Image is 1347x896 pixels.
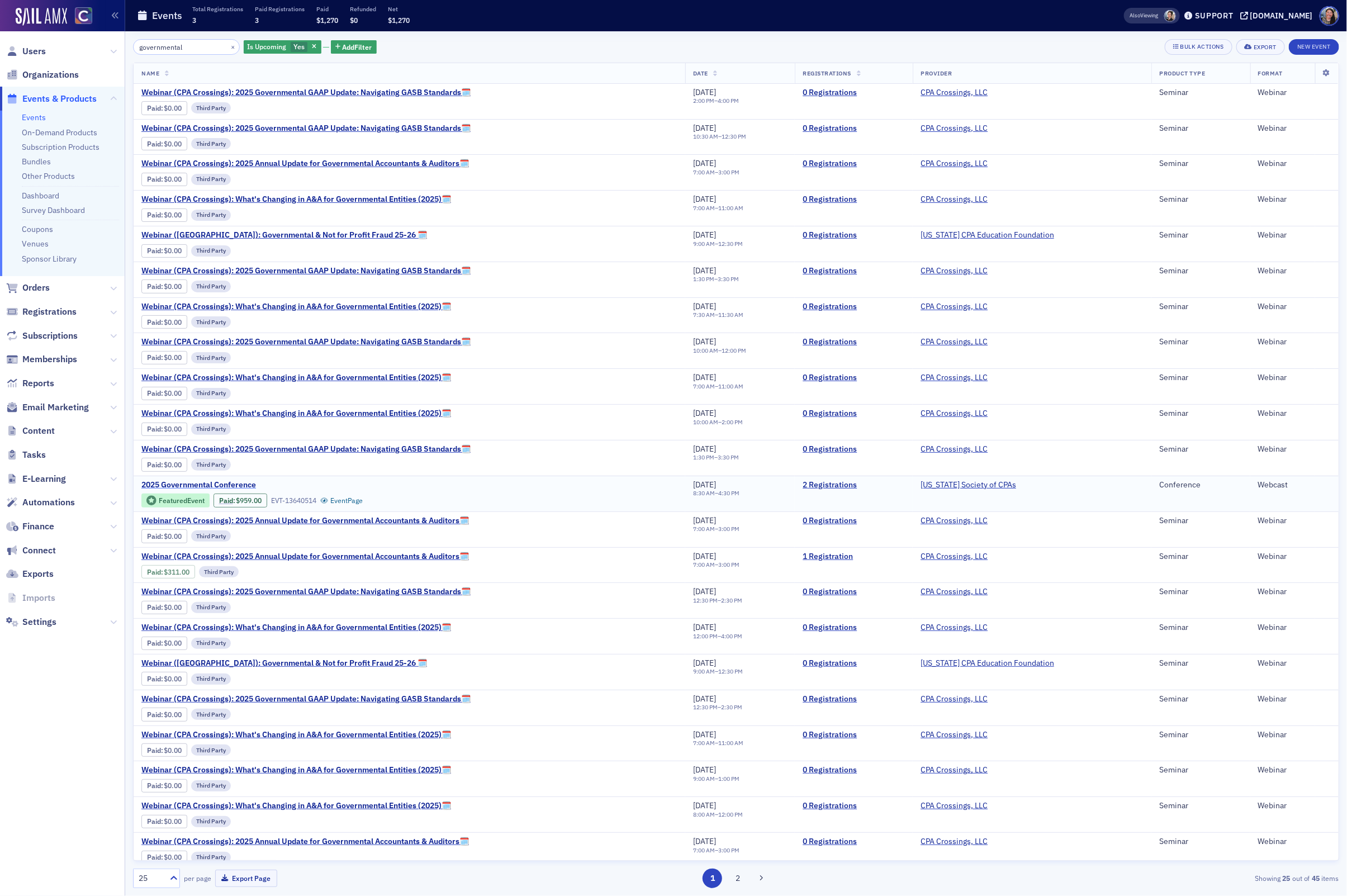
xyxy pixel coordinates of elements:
[921,302,988,312] a: CPA Crossings, LLC
[22,224,53,234] a: Coupons
[693,240,715,248] time: 9:00 AM
[141,480,329,490] span: 2025 Governmental Conference
[141,159,469,169] a: Webinar (CPA Crossings): 2025 Annual Update for Governmental Accountants & Auditors🗓️
[141,315,187,329] div: Paid: 0 - $0
[1258,195,1331,205] div: Webinar
[22,449,46,461] span: Tasks
[693,347,746,354] div: –
[1320,6,1339,26] span: Profile
[921,230,1054,240] span: California CPA Education Foundation
[6,69,79,81] a: Organizations
[693,372,716,382] span: [DATE]
[693,69,708,77] span: Date
[6,496,75,509] a: Automations
[803,124,905,134] a: 0 Registrations
[141,244,187,258] div: Paid: 0 - $0
[803,694,905,704] a: 0 Registrations
[22,191,59,201] a: Dashboard
[343,42,372,52] span: Add Filter
[141,444,471,454] a: Webinar (CPA Crossings): 2025 Governmental GAAP Update: Navigating GASB Standards🗓️
[331,40,377,54] button: AddFilter
[147,318,161,326] a: Paid
[141,230,427,240] span: Webinar (CA): Governmental & Not for Profit Fraud 25-26 🗓
[248,42,287,51] span: Is Upcoming
[6,616,56,628] a: Settings
[921,195,988,205] a: CPA Crossings, LLC
[1195,11,1234,21] div: Support
[921,409,988,419] a: CPA Crossings, LLC
[1258,69,1283,77] span: Format
[141,409,451,419] a: Webinar (CPA Crossings): What's Changing in A&A for Governmental Entities (2025)🗓️
[693,311,715,319] time: 7:30 AM
[1180,44,1224,50] div: Bulk Actions
[921,516,988,526] a: CPA Crossings, LLC
[6,401,89,414] a: Email Marketing
[141,694,471,704] span: Webinar (CPA Crossings): 2025 Governmental GAAP Update: Navigating GASB Standards🗓️
[255,16,259,25] span: 3
[22,93,97,105] span: Events & Products
[6,473,66,485] a: E-Learning
[133,39,240,55] input: Search…
[141,302,451,312] a: Webinar (CPA Crossings): What's Changing in A&A for Governmental Entities (2025)🗓️
[6,425,55,437] a: Content
[921,444,988,454] a: CPA Crossings, LLC
[147,568,161,576] a: Paid
[141,337,471,347] a: Webinar (CPA Crossings): 2025 Governmental GAAP Update: Navigating GASB Standards🗓️
[147,140,164,148] span: :
[22,544,56,557] span: Connect
[16,8,67,26] img: SailAMX
[219,496,233,505] a: Paid
[6,449,46,461] a: Tasks
[1258,266,1331,276] div: Webinar
[192,16,196,25] span: 3
[693,158,716,168] span: [DATE]
[693,275,714,283] time: 1:30 PM
[718,311,743,319] time: 11:30 AM
[164,175,182,183] span: $0.00
[921,623,988,633] a: CPA Crossings, LLC
[22,592,55,604] span: Imports
[718,275,739,283] time: 3:30 PM
[388,5,410,13] p: Net
[141,351,187,364] div: Paid: 0 - $0
[718,168,739,176] time: 3:00 PM
[693,347,718,354] time: 10:00 AM
[803,69,851,77] span: Registrations
[147,353,161,362] a: Paid
[141,266,471,276] a: Webinar (CPA Crossings): 2025 Governmental GAAP Update: Navigating GASB Standards🗓️
[1258,337,1331,347] div: Webinar
[1258,373,1331,383] div: Webinar
[141,765,451,775] a: Webinar (CPA Crossings): What's Changing in A&A for Governmental Entities (2025)🗓️
[1236,39,1285,55] button: Export
[803,230,905,240] a: 0 Registrations
[1159,373,1242,383] div: Seminar
[141,279,187,293] div: Paid: 0 - $0
[191,281,231,292] div: Third Party
[6,592,55,604] a: Imports
[147,104,161,112] a: Paid
[316,5,338,13] p: Paid
[141,587,471,597] a: Webinar (CPA Crossings): 2025 Governmental GAAP Update: Navigating GASB Standards🗓️
[693,276,739,283] div: –
[147,639,161,647] a: Paid
[921,88,988,98] a: CPA Crossings, LLC
[693,336,716,347] span: [DATE]
[803,516,905,526] a: 0 Registrations
[22,330,78,342] span: Subscriptions
[141,730,451,740] a: Webinar (CPA Crossings): What's Changing in A&A for Governmental Entities (2025)🗓️
[693,311,743,319] div: –
[921,730,988,740] a: CPA Crossings, LLC
[147,175,164,183] span: :
[921,302,991,312] span: CPA Crossings, LLC
[147,282,161,291] a: Paid
[693,301,716,311] span: [DATE]
[22,112,46,122] a: Events
[1159,302,1242,312] div: Seminar
[141,837,469,847] a: Webinar (CPA Crossings): 2025 Annual Update for Governmental Accountants & Auditors🗓️
[147,675,161,683] a: Paid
